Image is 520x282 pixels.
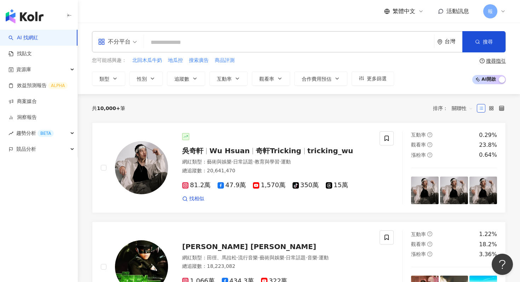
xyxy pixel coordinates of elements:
button: 搜索廣告 [189,57,209,64]
span: 吳奇軒 [182,146,203,155]
button: 地瓜控 [168,57,183,64]
span: 類型 [99,76,109,82]
div: BETA [37,130,54,137]
span: · [237,255,238,260]
span: 關聯性 [452,103,473,114]
div: 0.64% [479,151,497,159]
div: 1.22% [479,230,497,238]
div: 不分平台 [98,36,131,47]
span: 搜尋 [483,39,493,45]
span: tricking_wu [307,146,353,155]
div: 總追蹤數 ： 20,641,470 [182,167,371,174]
a: KOL Avatar吳奇軒Wu Hsuan奇軒Trickingtricking_wu網紅類型：藝術與娛樂·日常話題·教育與學習·運動總追蹤數：20,641,47081.2萬47.9萬1,570萬... [92,122,506,213]
span: 1,570萬 [253,182,285,189]
span: 合作費用預估 [302,76,331,82]
span: · [253,159,254,165]
a: 效益預測報告ALPHA [8,82,68,89]
span: · [284,255,286,260]
button: 更多篩選 [352,71,394,86]
img: KOL Avatar [115,141,168,194]
div: 0.29% [479,131,497,139]
a: searchAI 找網紅 [8,34,38,41]
span: 活動訊息 [446,8,469,15]
span: 互動率 [411,132,426,138]
div: 網紅類型 ： [182,159,371,166]
img: post-image [469,177,497,204]
span: question-circle [427,132,432,137]
span: question-circle [427,231,432,236]
span: · [306,255,307,260]
button: 北回木瓜牛奶 [132,57,162,64]
span: 藝術與娛樂 [207,159,232,165]
div: 18.2% [479,241,497,248]
span: 觀看率 [259,76,274,82]
span: 互動率 [411,231,426,237]
span: 競品分析 [16,141,36,157]
span: · [232,159,233,165]
span: 47.9萬 [218,182,246,189]
span: Wu Hsuan [209,146,250,155]
a: 找相似 [182,195,204,202]
button: 搜尋 [462,31,505,52]
span: 田徑、馬拉松 [207,255,237,260]
div: 共 筆 [92,105,125,111]
span: question-circle [427,152,432,157]
span: question-circle [480,58,485,63]
button: 合作費用預估 [294,71,347,86]
span: 性別 [137,76,147,82]
span: [PERSON_NAME] [PERSON_NAME] [182,242,316,251]
span: 繁體中文 [393,7,415,15]
span: question-circle [427,142,432,147]
div: 台灣 [445,39,462,45]
a: 找貼文 [8,50,32,57]
div: 搜尋指引 [486,58,506,64]
span: 81.2萬 [182,182,210,189]
span: 藝術與娛樂 [260,255,284,260]
span: 15萬 [326,182,348,189]
span: 您可能感興趣： [92,57,127,64]
span: 漲粉率 [411,152,426,158]
span: question-circle [427,252,432,257]
iframe: Help Scout Beacon - Open [492,254,513,275]
span: 趨勢分析 [16,125,54,141]
span: 觀看率 [411,241,426,247]
span: 音樂 [307,255,317,260]
div: 排序： [433,103,477,114]
div: 網紅類型 ： [182,254,371,261]
span: 日常話題 [286,255,306,260]
span: 教育與學習 [255,159,279,165]
span: · [258,255,259,260]
img: post-image [411,177,439,204]
span: 奇軒Tricking [256,146,301,155]
span: environment [437,39,443,45]
button: 商品評測 [214,57,235,64]
img: post-image [440,177,468,204]
span: 漲粉率 [411,251,426,257]
button: 觀看率 [252,71,290,86]
div: 總追蹤數 ： 18,223,082 [182,263,371,270]
span: 報 [488,7,493,15]
span: 流行音樂 [238,255,258,260]
a: 洞察報告 [8,114,37,121]
span: appstore [98,38,105,45]
span: 找相似 [189,195,204,202]
span: 更多篩選 [367,76,387,81]
button: 類型 [92,71,125,86]
button: 互動率 [209,71,248,86]
span: · [317,255,319,260]
span: 資源庫 [16,62,31,77]
span: question-circle [427,242,432,247]
span: 日常話題 [233,159,253,165]
span: 運動 [281,159,291,165]
span: rise [8,131,13,136]
button: 性別 [129,71,163,86]
span: 10,000+ [97,105,120,111]
span: · [279,159,281,165]
span: 350萬 [293,182,319,189]
span: 觀看率 [411,142,426,148]
img: logo [6,9,44,23]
